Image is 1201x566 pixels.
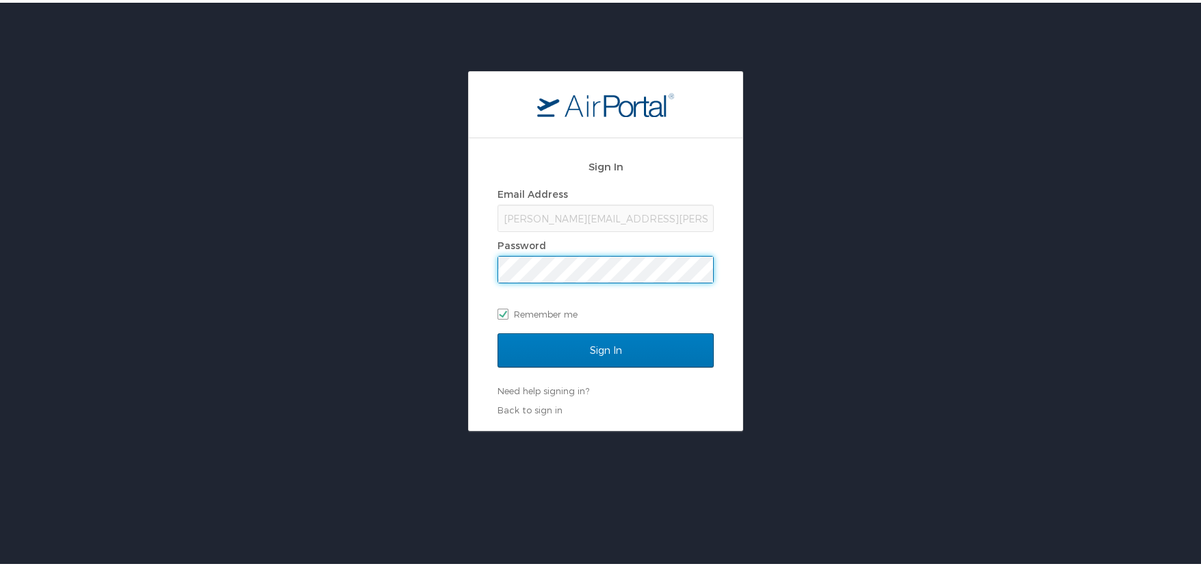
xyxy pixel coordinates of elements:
label: Remember me [498,301,714,322]
label: Email Address [498,185,568,197]
input: Sign In [498,331,714,365]
a: Need help signing in? [498,383,589,394]
label: Password [498,237,546,248]
img: logo [537,90,674,114]
h2: Sign In [498,156,714,172]
a: Back to sign in [498,402,563,413]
